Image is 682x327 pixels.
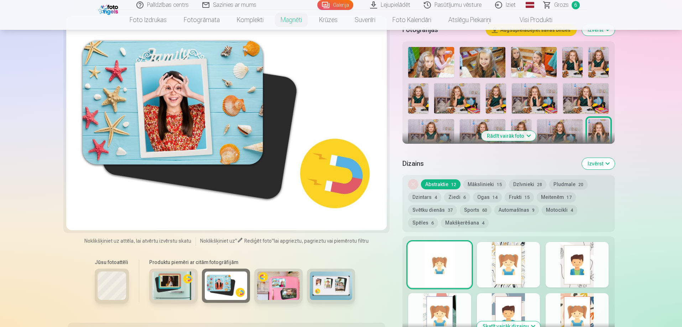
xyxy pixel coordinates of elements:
span: 20 [578,182,583,187]
button: Sports60 [460,205,491,215]
span: Rediģēt foto [244,238,272,244]
span: 12 [451,182,456,187]
button: Izvērst [582,158,615,169]
span: 6 [572,1,580,9]
h5: Fotogrāfijas [402,25,480,35]
button: Frukti15 [505,192,534,202]
span: Grozs [554,1,569,9]
span: 9 [532,208,535,213]
span: 6 [431,221,434,226]
a: Fotogrāmata [175,10,228,30]
button: Rādīt vairāk foto [481,131,536,141]
span: 14 [493,195,498,200]
button: Abstraktie12 [421,179,460,189]
span: 6 [463,195,466,200]
button: Mākslinieki15 [463,179,506,189]
span: " [235,238,237,244]
span: 15 [525,195,530,200]
a: Foto izdrukas [121,10,175,30]
button: Ziedi6 [444,192,470,202]
a: Komplekti [228,10,272,30]
a: Atslēgu piekariņi [440,10,500,30]
span: Noklikšķiniet uz [200,238,235,244]
a: Magnēti [272,10,311,30]
a: Krūzes [311,10,346,30]
button: Ogas14 [473,192,502,202]
span: 4 [434,195,437,200]
a: Foto kalendāri [384,10,440,30]
button: Svētku dienās37 [408,205,457,215]
button: Meitenēm17 [537,192,576,202]
span: 28 [537,182,542,187]
h6: Produktu piemēri ar citām fotogrāfijām [146,259,358,266]
span: 60 [482,208,487,213]
h6: Jūsu fotoattēli [95,259,129,266]
img: /fa1 [98,3,120,15]
span: 4 [571,208,573,213]
button: Automašīnas9 [494,205,539,215]
h5: Dizains [402,159,576,169]
span: lai apgrieztu, pagrieztu vai piemērotu filtru [274,238,369,244]
button: Makšķerēšana4 [441,218,489,228]
span: 17 [567,195,572,200]
a: Visi produkti [500,10,561,30]
button: Motocikli4 [542,205,577,215]
span: Noklikšķiniet uz attēla, lai atvērtu izvērstu skatu [84,237,191,244]
button: Dzīvnieki28 [509,179,546,189]
span: 37 [448,208,453,213]
button: Dzintars4 [408,192,441,202]
a: Suvenīri [346,10,384,30]
span: 4 [482,221,484,226]
span: " [272,238,274,244]
button: Spēles6 [408,218,438,228]
button: Pludmale20 [549,179,588,189]
button: Izvērst [582,24,615,36]
span: 15 [497,182,502,187]
button: Augšupielādējiet savas bildes [486,24,576,36]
